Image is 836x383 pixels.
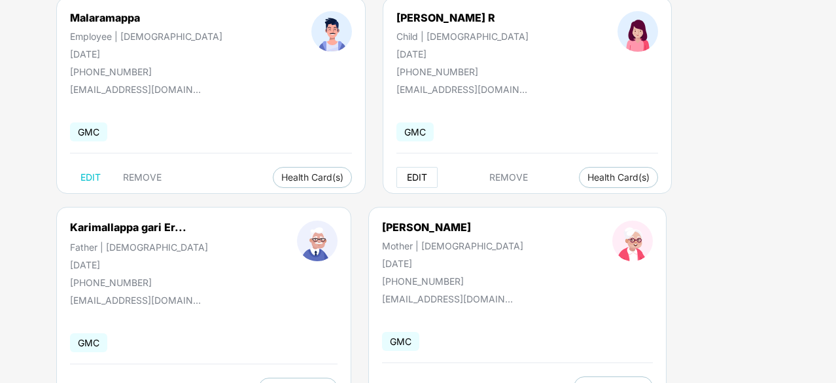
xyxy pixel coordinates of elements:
[396,66,529,77] div: [PHONE_NUMBER]
[396,84,527,95] div: [EMAIL_ADDRESS][DOMAIN_NAME]
[70,84,201,95] div: [EMAIL_ADDRESS][DOMAIN_NAME]
[281,174,343,181] span: Health Card(s)
[123,172,162,183] span: REMOVE
[396,48,529,60] div: [DATE]
[587,174,650,181] span: Health Card(s)
[382,221,523,234] div: [PERSON_NAME]
[382,240,523,251] div: Mother | [DEMOGRAPHIC_DATA]
[70,277,208,288] div: [PHONE_NUMBER]
[407,172,427,183] span: EDIT
[80,172,101,183] span: EDIT
[489,172,528,183] span: REMOVE
[479,167,538,188] button: REMOVE
[70,242,208,253] div: Father | [DEMOGRAPHIC_DATA]
[70,48,222,60] div: [DATE]
[113,167,172,188] button: REMOVE
[70,31,222,42] div: Employee | [DEMOGRAPHIC_DATA]
[70,295,201,306] div: [EMAIL_ADDRESS][DOMAIN_NAME]
[70,122,107,141] span: GMC
[311,11,352,52] img: profileImage
[70,259,208,270] div: [DATE]
[382,332,419,351] span: GMC
[618,11,658,52] img: profileImage
[612,221,653,261] img: profileImage
[70,11,222,24] div: Malaramappa
[70,66,222,77] div: [PHONE_NUMBER]
[382,293,513,304] div: [EMAIL_ADDRESS][DOMAIN_NAME]
[70,167,111,188] button: EDIT
[396,11,529,24] div: [PERSON_NAME] R
[579,167,658,188] button: Health Card(s)
[396,31,529,42] div: Child | [DEMOGRAPHIC_DATA]
[70,221,186,234] div: Karimallappa gari Er...
[297,221,338,261] img: profileImage
[273,167,352,188] button: Health Card(s)
[70,333,107,352] span: GMC
[396,122,434,141] span: GMC
[382,258,523,269] div: [DATE]
[382,276,523,287] div: [PHONE_NUMBER]
[396,167,438,188] button: EDIT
